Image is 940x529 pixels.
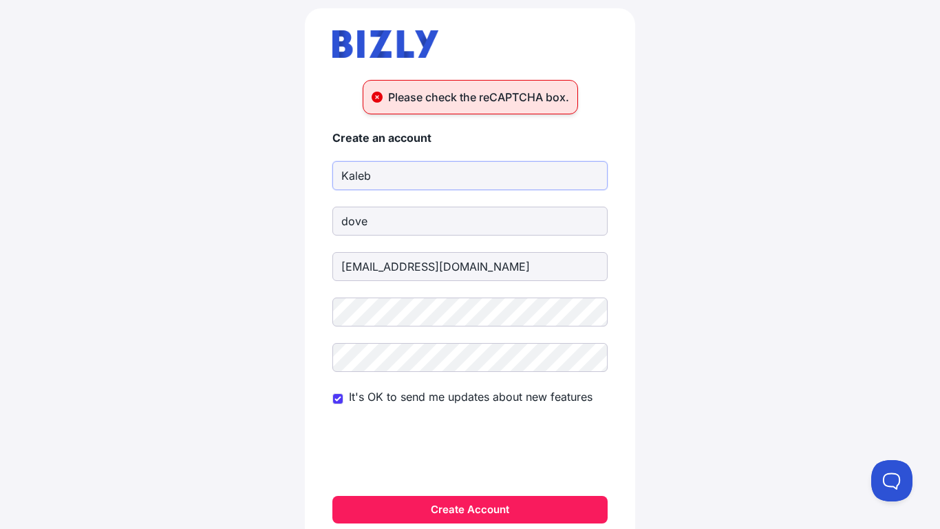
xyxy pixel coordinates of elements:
[365,426,575,479] iframe: reCAPTCHA
[332,131,608,145] h4: Create an account
[871,460,912,501] iframe: Toggle Customer Support
[332,161,608,190] input: First Name
[332,252,608,281] input: Email
[332,30,438,58] img: bizly_logo.svg
[332,207,608,236] input: Last Name
[363,80,578,114] div: Please check the reCAPTCHA box.
[349,388,592,405] label: It's OK to send me updates about new features
[332,496,608,523] button: Create Account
